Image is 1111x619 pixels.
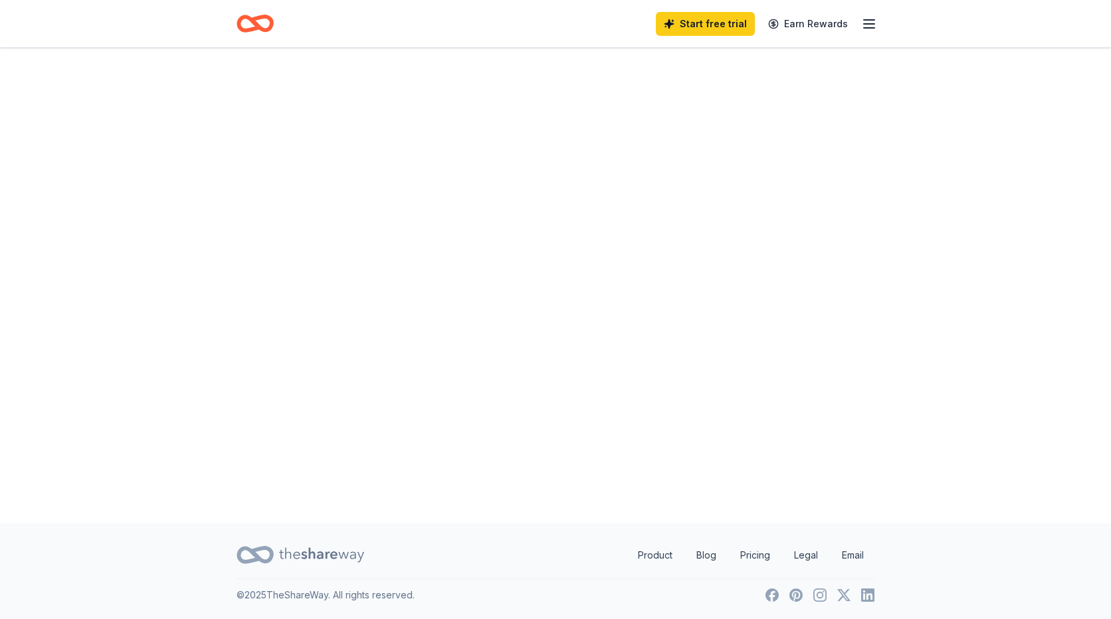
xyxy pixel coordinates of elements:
p: © 2025 TheShareWay. All rights reserved. [237,587,415,603]
a: Earn Rewards [760,12,856,36]
a: Legal [783,542,829,569]
a: Home [237,8,274,39]
a: Start free trial [656,12,755,36]
a: Email [831,542,874,569]
a: Blog [686,542,727,569]
nav: quick links [627,542,874,569]
a: Product [627,542,683,569]
a: Pricing [730,542,781,569]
